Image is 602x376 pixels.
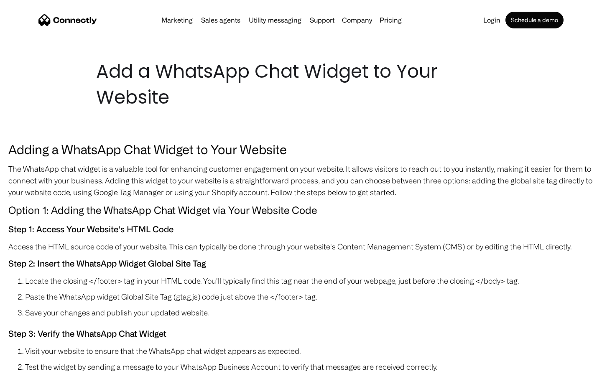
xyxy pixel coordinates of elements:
[8,140,594,159] h3: Adding a WhatsApp Chat Widget to Your Website
[245,17,305,23] a: Utility messaging
[198,17,244,23] a: Sales agents
[306,17,338,23] a: Support
[8,163,594,198] p: The WhatsApp chat widget is a valuable tool for enhancing customer engagement on your website. It...
[505,12,564,28] a: Schedule a demo
[25,291,594,302] li: Paste the WhatsApp widget Global Site Tag (gtag.js) code just above the </footer> tag.
[25,361,594,373] li: Test the widget by sending a message to your WhatsApp Business Account to verify that messages ar...
[8,257,594,271] h5: Step 2: Insert the WhatsApp Widget Global Site Tag
[342,14,372,26] div: Company
[25,307,594,318] li: Save your changes and publish your updated website.
[25,275,594,287] li: Locate the closing </footer> tag in your HTML code. You'll typically find this tag near the end o...
[8,241,594,252] p: Access the HTML source code of your website. This can typically be done through your website's Co...
[96,58,506,110] h1: Add a WhatsApp Chat Widget to Your Website
[8,222,594,236] h5: Step 1: Access Your Website's HTML Code
[25,345,594,357] li: Visit your website to ensure that the WhatsApp chat widget appears as expected.
[8,361,50,373] aside: Language selected: English
[8,327,594,341] h5: Step 3: Verify the WhatsApp Chat Widget
[8,202,594,218] h4: Option 1: Adding the WhatsApp Chat Widget via Your Website Code
[376,17,405,23] a: Pricing
[158,17,196,23] a: Marketing
[17,361,50,373] ul: Language list
[480,17,504,23] a: Login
